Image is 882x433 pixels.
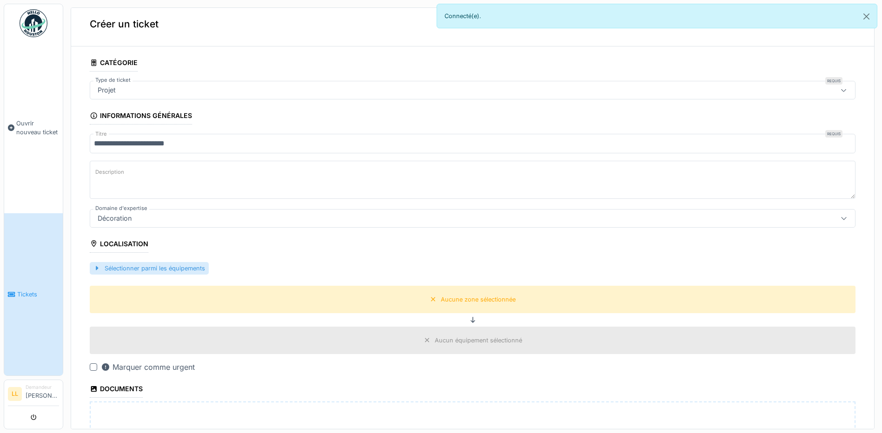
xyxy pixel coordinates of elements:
[435,336,522,345] div: Aucun équipement sélectionné
[825,77,842,85] div: Requis
[437,4,878,28] div: Connecté(e).
[93,204,149,212] label: Domaine d'expertise
[4,42,63,213] a: Ouvrir nouveau ticket
[93,166,126,178] label: Description
[101,361,195,373] div: Marquer comme urgent
[90,237,148,253] div: Localisation
[93,130,109,138] label: Titre
[94,85,119,95] div: Projet
[16,119,59,137] span: Ouvrir nouveau ticket
[8,384,59,406] a: LL Demandeur[PERSON_NAME]
[17,290,59,299] span: Tickets
[26,384,59,391] div: Demandeur
[8,387,22,401] li: LL
[26,384,59,404] li: [PERSON_NAME]
[90,56,138,72] div: Catégorie
[90,382,143,398] div: Documents
[20,9,47,37] img: Badge_color-CXgf-gQk.svg
[94,213,136,223] div: Décoration
[93,76,133,84] label: Type de ticket
[441,295,516,304] div: Aucune zone sélectionnée
[90,109,192,125] div: Informations générales
[90,262,209,275] div: Sélectionner parmi les équipements
[856,4,877,29] button: Close
[71,2,874,46] div: Créer un ticket
[4,213,63,375] a: Tickets
[825,130,842,138] div: Requis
